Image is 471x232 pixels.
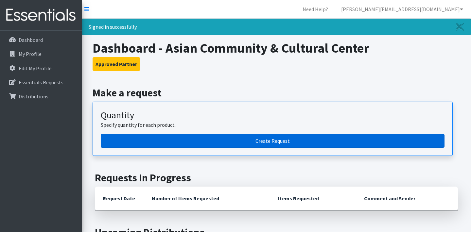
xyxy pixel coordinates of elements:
[82,19,471,35] div: Signed in successfully.
[95,187,144,210] th: Request Date
[101,110,445,121] h3: Quantity
[3,90,79,103] a: Distributions
[336,3,468,16] a: [PERSON_NAME][EMAIL_ADDRESS][DOMAIN_NAME]
[297,3,333,16] a: Need Help?
[144,187,270,210] th: Number of Items Requested
[3,4,79,26] img: HumanEssentials
[93,87,461,99] h2: Make a request
[19,93,48,100] p: Distributions
[356,187,458,210] th: Comment and Sender
[19,51,42,57] p: My Profile
[3,76,79,89] a: Essentials Requests
[3,47,79,60] a: My Profile
[3,33,79,46] a: Dashboard
[3,62,79,75] a: Edit My Profile
[95,172,458,184] h2: Requests In Progress
[93,57,140,71] button: Approved Partner
[101,134,445,148] a: Create a request by quantity
[450,19,471,35] a: Close
[270,187,356,210] th: Items Requested
[101,121,445,129] p: Specify quantity for each product.
[19,79,63,86] p: Essentials Requests
[19,65,52,72] p: Edit My Profile
[19,37,43,43] p: Dashboard
[93,40,461,56] h1: Dashboard - Asian Community & Cultural Center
